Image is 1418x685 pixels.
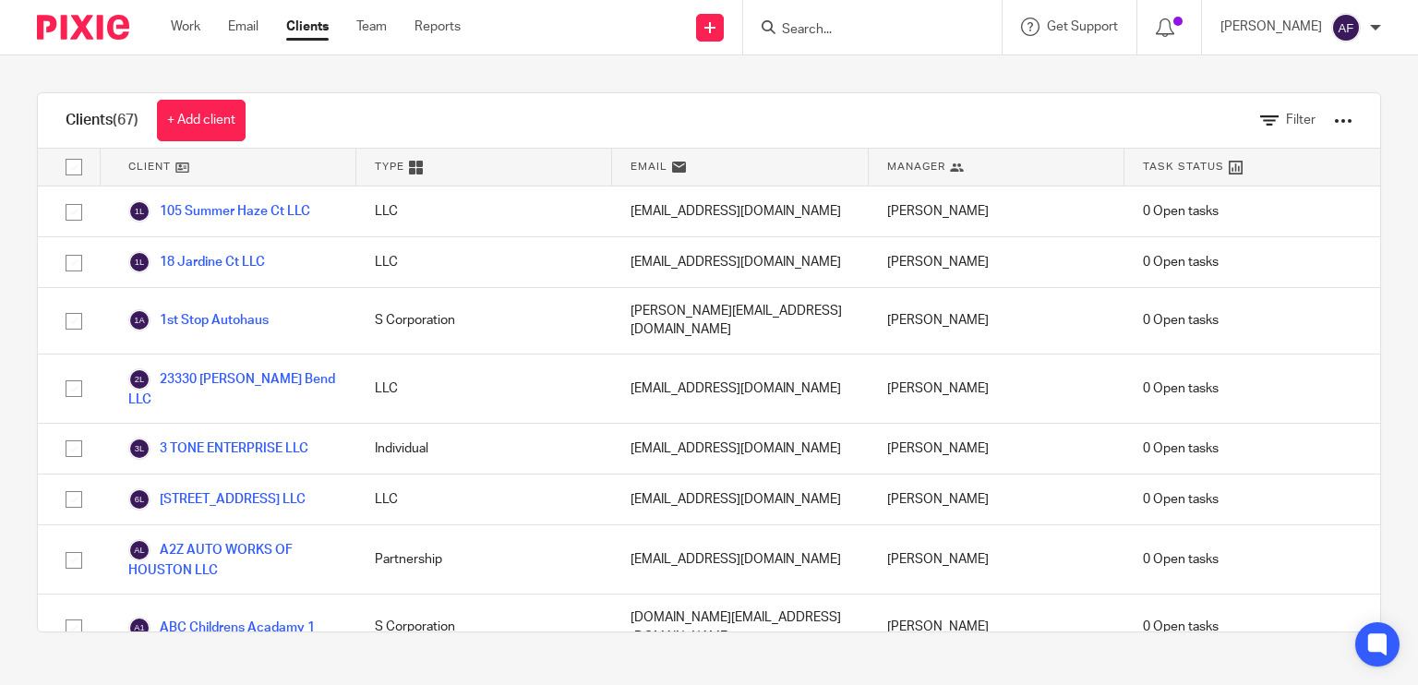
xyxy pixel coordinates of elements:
[1143,202,1219,221] span: 0 Open tasks
[128,368,150,391] img: svg%3E
[1143,550,1219,569] span: 0 Open tasks
[356,237,612,287] div: LLC
[1143,618,1219,636] span: 0 Open tasks
[869,475,1124,524] div: [PERSON_NAME]
[171,18,200,36] a: Work
[56,150,91,185] input: Select all
[356,595,612,660] div: S Corporation
[128,438,308,460] a: 3 TONE ENTERPRISE LLC
[1286,114,1316,126] span: Filter
[128,200,310,222] a: 105 Summer Haze Ct LLC
[1143,253,1219,271] span: 0 Open tasks
[157,100,246,141] a: + Add client
[415,18,461,36] a: Reports
[356,355,612,423] div: LLC
[612,475,868,524] div: [EMAIL_ADDRESS][DOMAIN_NAME]
[286,18,329,36] a: Clients
[128,368,338,409] a: 23330 [PERSON_NAME] Bend LLC
[228,18,258,36] a: Email
[1331,13,1361,42] img: svg%3E
[1143,490,1219,509] span: 0 Open tasks
[887,159,945,174] span: Manager
[128,200,150,222] img: svg%3E
[128,251,150,273] img: svg%3E
[612,186,868,236] div: [EMAIL_ADDRESS][DOMAIN_NAME]
[128,539,338,580] a: A2Z AUTO WORKS OF HOUSTON LLC
[375,159,404,174] span: Type
[128,539,150,561] img: svg%3E
[869,288,1124,354] div: [PERSON_NAME]
[128,488,306,511] a: [STREET_ADDRESS] LLC
[128,309,150,331] img: svg%3E
[356,525,612,594] div: Partnership
[1143,379,1219,398] span: 0 Open tasks
[1220,18,1322,36] p: [PERSON_NAME]
[1047,20,1118,33] span: Get Support
[128,309,269,331] a: 1st Stop Autohaus
[1143,159,1224,174] span: Task Status
[356,475,612,524] div: LLC
[128,251,265,273] a: 18 Jardine Ct LLC
[128,617,150,639] img: svg%3E
[612,595,868,660] div: [DOMAIN_NAME][EMAIL_ADDRESS][DOMAIN_NAME]
[869,424,1124,474] div: [PERSON_NAME]
[113,113,138,127] span: (67)
[1143,311,1219,330] span: 0 Open tasks
[612,525,868,594] div: [EMAIL_ADDRESS][DOMAIN_NAME]
[356,186,612,236] div: LLC
[780,22,946,39] input: Search
[356,288,612,354] div: S Corporation
[128,438,150,460] img: svg%3E
[631,159,667,174] span: Email
[612,237,868,287] div: [EMAIL_ADDRESS][DOMAIN_NAME]
[1143,439,1219,458] span: 0 Open tasks
[128,159,171,174] span: Client
[612,288,868,354] div: [PERSON_NAME][EMAIL_ADDRESS][DOMAIN_NAME]
[128,617,315,639] a: ABC Childrens Acadamy 1
[869,595,1124,660] div: [PERSON_NAME]
[612,424,868,474] div: [EMAIL_ADDRESS][DOMAIN_NAME]
[869,525,1124,594] div: [PERSON_NAME]
[37,15,129,40] img: Pixie
[128,488,150,511] img: svg%3E
[869,237,1124,287] div: [PERSON_NAME]
[869,355,1124,423] div: [PERSON_NAME]
[869,186,1124,236] div: [PERSON_NAME]
[356,424,612,474] div: Individual
[356,18,387,36] a: Team
[612,355,868,423] div: [EMAIL_ADDRESS][DOMAIN_NAME]
[66,111,138,130] h1: Clients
